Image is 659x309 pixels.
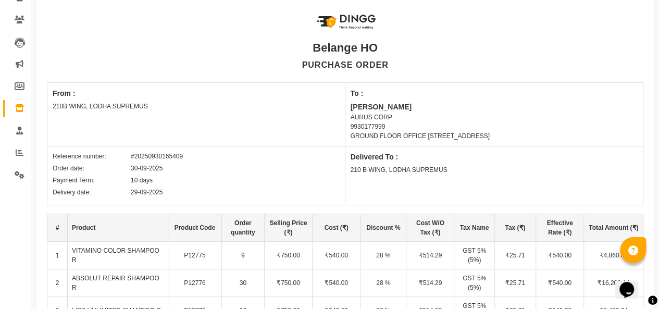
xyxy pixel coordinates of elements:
td: 1 [47,242,68,269]
div: [PERSON_NAME] [351,102,638,113]
td: ₹25.71 [494,269,536,297]
div: 210B WING, LODHA SUPREMUS [53,102,340,111]
td: 2 [47,269,68,297]
td: 28 % [360,269,406,297]
td: GST 5% (5%) [454,242,494,269]
div: 30-09-2025 [131,164,163,173]
td: 28 % [360,242,406,269]
div: Order date: [53,164,131,173]
th: Order quantity [221,214,264,242]
iframe: chat widget [615,267,649,299]
div: 29-09-2025 [131,188,163,197]
th: Cost (₹) [313,214,360,242]
td: 30 [221,269,264,297]
div: Reference number: [53,152,131,161]
td: ₹25.71 [494,242,536,269]
td: ₹16,200.14 [584,269,643,297]
div: Payment Term: [53,176,131,185]
th: Effective Rate (₹) [536,214,583,242]
th: # [47,214,68,242]
td: ₹540.00 [313,269,360,297]
td: ₹540.00 [536,269,583,297]
div: 9930177999 [351,122,638,131]
td: ₹514.29 [406,242,454,269]
div: Delivery date: [53,188,131,197]
img: logo [312,8,378,35]
td: ₹540.00 [536,242,583,269]
div: GROUND FLOOR OFFICE [STREET_ADDRESS] [351,131,638,141]
div: 10 days [131,176,153,185]
th: Product [68,214,168,242]
div: From : [53,88,340,99]
div: 210 B WING, LODHA SUPREMUS [351,165,638,175]
div: PURCHASE ORDER [302,59,388,71]
div: #20250930165409 [131,152,183,161]
th: Tax Name [454,214,494,242]
td: P12776 [168,269,221,297]
td: ₹540.00 [313,242,360,269]
td: ₹750.00 [264,242,312,269]
div: Belange HO [313,39,378,56]
th: Selling Price (₹) [264,214,312,242]
th: Total Amount (₹) [584,214,643,242]
div: To : [351,88,638,99]
td: GST 5% (5%) [454,269,494,297]
td: 9 [221,242,264,269]
div: Delivered To : [351,152,638,163]
td: P12775 [168,242,221,269]
td: ₹514.29 [406,269,454,297]
td: VITAMINO COLOR SHAMPOO R [68,242,168,269]
th: Product Code [168,214,221,242]
th: Cost W/O Tax (₹) [406,214,454,242]
td: ₹750.00 [264,269,312,297]
div: AURUS CORP [351,113,638,122]
th: Tax (₹) [494,214,536,242]
td: ₹4,860.04 [584,242,643,269]
td: ABSOLUT REPAIR SHAMPOO R [68,269,168,297]
th: Discount % [360,214,406,242]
